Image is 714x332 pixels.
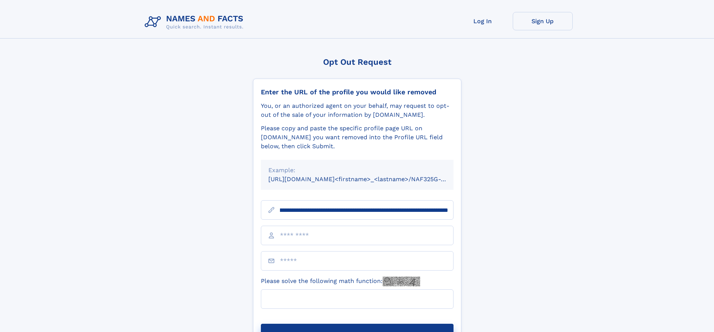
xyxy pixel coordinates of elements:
[253,57,461,67] div: Opt Out Request
[268,176,468,183] small: [URL][DOMAIN_NAME]<firstname>_<lastname>/NAF325G-xxxxxxxx
[268,166,446,175] div: Example:
[453,12,513,30] a: Log In
[261,88,454,96] div: Enter the URL of the profile you would like removed
[261,124,454,151] div: Please copy and paste the specific profile page URL on [DOMAIN_NAME] you want removed into the Pr...
[513,12,573,30] a: Sign Up
[142,12,250,32] img: Logo Names and Facts
[261,101,454,119] div: You, or an authorized agent on your behalf, may request to opt-out of the sale of your informatio...
[261,277,420,286] label: Please solve the following math function:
